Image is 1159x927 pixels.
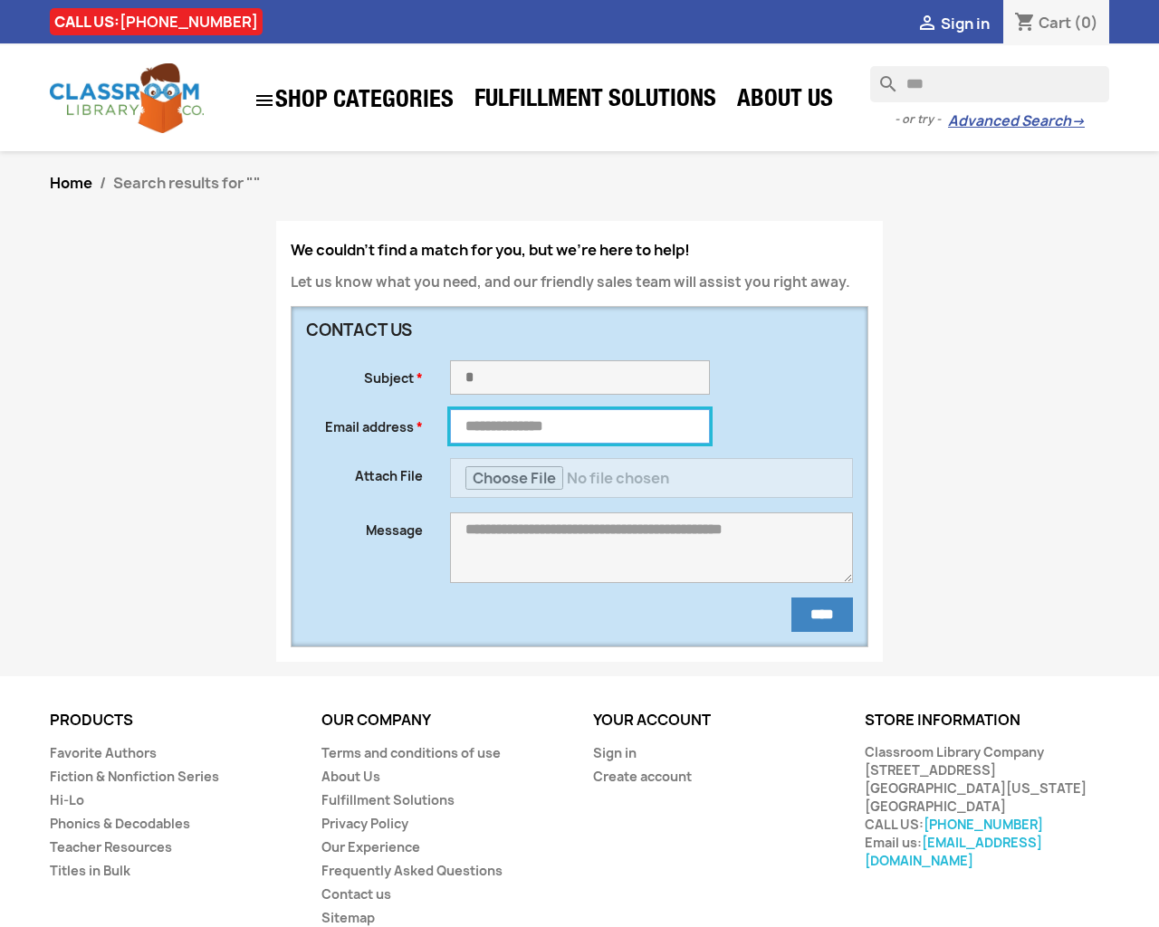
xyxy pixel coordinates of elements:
[870,66,1109,102] input: Search
[292,512,436,540] label: Message
[244,81,463,120] a: SHOP CATEGORIES
[465,83,725,119] a: Fulfillment Solutions
[895,110,948,129] span: - or try -
[292,409,436,436] label: Email address
[321,791,455,808] a: Fulfillment Solutions
[593,710,711,730] a: Your account
[321,712,566,729] p: Our company
[321,815,408,832] a: Privacy Policy
[321,838,420,855] a: Our Experience
[292,360,436,387] label: Subject
[50,712,294,729] p: Products
[865,834,1042,869] a: [EMAIL_ADDRESS][DOMAIN_NAME]
[50,8,263,35] div: CALL US:
[50,791,84,808] a: Hi-Lo
[924,816,1043,833] a: [PHONE_NUMBER]
[50,862,130,879] a: Titles in Bulk
[291,243,868,259] h4: We couldn't find a match for you, but we're here to help!
[321,909,375,926] a: Sitemap
[593,768,692,785] a: Create account
[1074,13,1098,33] span: (0)
[1071,112,1085,130] span: →
[120,12,258,32] a: [PHONE_NUMBER]
[1014,13,1036,34] i: shopping_cart
[113,173,261,193] span: Search results for ""
[728,83,842,119] a: About Us
[948,112,1085,130] a: Advanced Search→
[306,321,710,339] h3: Contact us
[50,63,204,133] img: Classroom Library Company
[321,862,503,879] a: Frequently Asked Questions
[254,90,275,111] i: 
[50,838,172,855] a: Teacher Resources
[916,14,938,35] i: 
[865,712,1109,729] p: Store information
[870,66,892,88] i: search
[291,273,868,291] p: Let us know what you need, and our friendly sales team will assist you right away.
[50,768,219,785] a: Fiction & Nonfiction Series
[321,768,380,785] a: About Us
[50,173,92,193] a: Home
[50,815,190,832] a: Phonics & Decodables
[50,744,157,761] a: Favorite Authors
[1039,13,1071,33] span: Cart
[916,14,990,33] a:  Sign in
[321,885,391,903] a: Contact us
[292,458,436,485] label: Attach File
[593,744,637,761] a: Sign in
[321,744,501,761] a: Terms and conditions of use
[865,743,1109,870] div: Classroom Library Company [STREET_ADDRESS] [GEOGRAPHIC_DATA][US_STATE] [GEOGRAPHIC_DATA] CALL US:...
[941,14,990,33] span: Sign in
